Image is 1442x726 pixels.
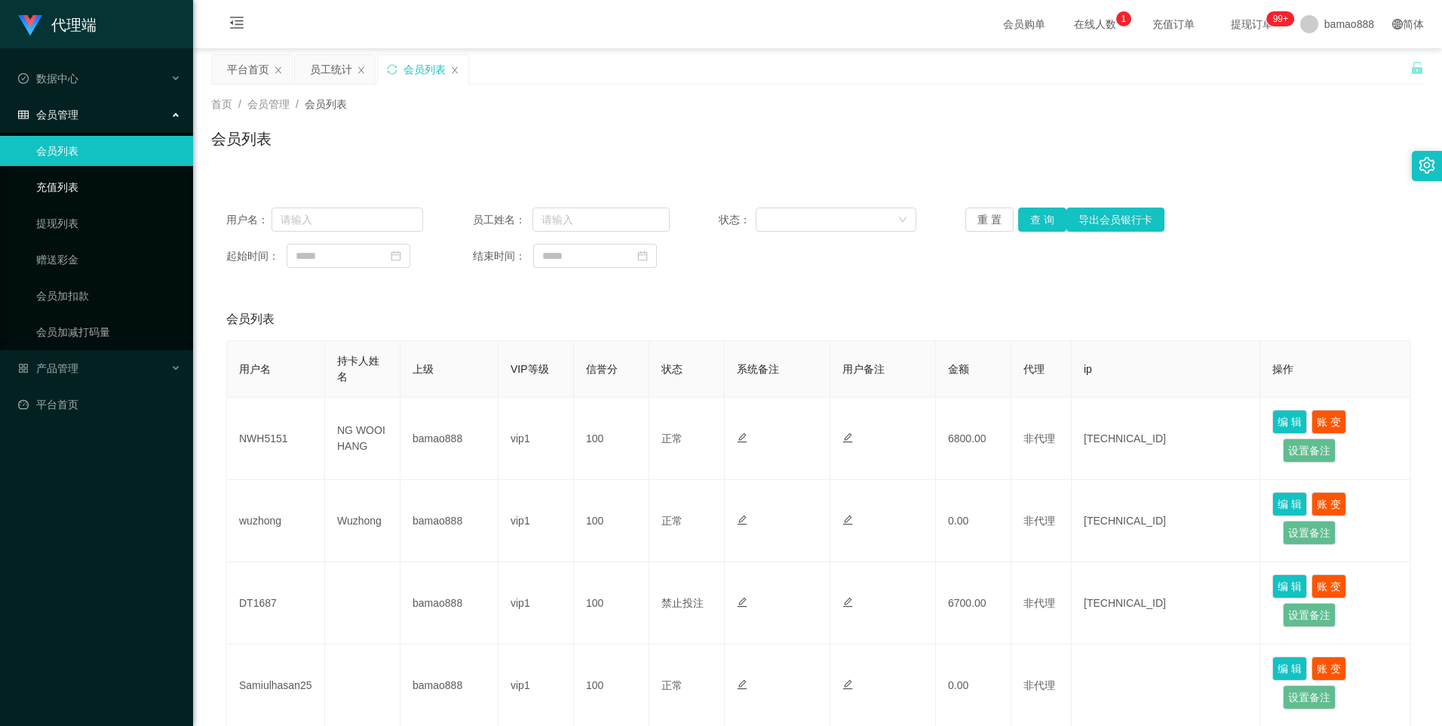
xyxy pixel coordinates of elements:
td: [TECHNICAL_ID] [1072,562,1260,644]
td: wuzhong [227,480,325,562]
span: 正常 [661,679,683,691]
input: 请输入 [272,208,424,232]
i: 图标: edit [737,679,747,690]
a: 赠送彩金 [36,245,181,275]
i: 图标: close [450,66,459,75]
button: 重 置 [965,208,1014,232]
p: 1 [1121,11,1126,26]
span: 员工姓名： [473,212,533,228]
i: 图标: edit [737,515,747,525]
td: DT1687 [227,562,325,644]
td: 6800.00 [936,398,1011,480]
td: 100 [574,480,649,562]
i: 图标: setting [1419,157,1435,174]
span: 用户备注 [842,363,885,375]
td: [TECHNICAL_ID] [1072,480,1260,562]
i: 图标: appstore-o [18,363,29,374]
button: 编 辑 [1272,574,1307,598]
a: 会员加减打码量 [36,317,181,347]
button: 设置备注 [1283,603,1336,627]
span: 状态： [719,212,756,228]
td: vip1 [499,480,574,562]
span: 用户名： [226,212,272,228]
td: vip1 [499,562,574,644]
i: 图标: close [357,66,366,75]
span: 正常 [661,515,683,527]
button: 编 辑 [1272,410,1307,434]
i: 图标: edit [737,597,747,608]
span: 操作 [1272,363,1293,375]
span: 非代理 [1023,432,1055,445]
span: 会员列表 [226,310,275,328]
span: 数据中心 [18,72,78,85]
span: 会员列表 [305,98,347,110]
span: 在线人数 [1066,19,1124,29]
button: 账 变 [1312,574,1346,598]
input: 请输入 [532,208,670,232]
button: 编 辑 [1272,492,1307,516]
i: 图标: unlock [1410,61,1424,75]
span: 非代理 [1023,679,1055,691]
sup: 1217 [1267,11,1294,26]
img: logo.9652507e.png [18,15,42,36]
i: 图标: sync [387,64,397,75]
i: 图标: down [898,215,907,226]
span: 首页 [211,98,232,110]
td: 100 [574,398,649,480]
button: 账 变 [1312,492,1346,516]
span: 提现订单 [1223,19,1281,29]
i: 图标: edit [737,432,747,443]
a: 会员加扣款 [36,281,181,311]
sup: 1 [1116,11,1131,26]
td: 0.00 [936,480,1011,562]
span: 禁止投注 [661,597,704,609]
td: Wuzhong [325,480,400,562]
span: 金额 [948,363,969,375]
td: 6700.00 [936,562,1011,644]
span: 非代理 [1023,515,1055,527]
span: 充值订单 [1145,19,1202,29]
span: 系统备注 [737,363,779,375]
div: 平台首页 [227,55,269,84]
i: 图标: calendar [637,251,648,261]
td: bamao888 [400,562,499,644]
i: 图标: edit [842,515,853,525]
button: 查 询 [1018,208,1066,232]
td: bamao888 [400,398,499,480]
td: [TECHNICAL_ID] [1072,398,1260,480]
span: 产品管理 [18,362,78,374]
span: 结束时间： [473,248,533,264]
td: vip1 [499,398,574,480]
button: 设置备注 [1283,521,1336,545]
span: ip [1084,363,1092,375]
i: 图标: calendar [391,251,401,261]
i: 图标: edit [842,432,853,443]
i: 图标: close [274,66,283,75]
a: 提现列表 [36,208,181,238]
button: 账 变 [1312,657,1346,681]
span: 起始时间： [226,248,287,264]
span: / [238,98,241,110]
span: 会员管理 [247,98,290,110]
button: 账 变 [1312,410,1346,434]
h1: 会员列表 [211,128,272,150]
a: 代理端 [18,18,97,30]
span: 代理 [1023,363,1045,375]
td: 100 [574,562,649,644]
span: 持卡人姓名 [337,355,379,383]
i: 图标: check-circle-o [18,73,29,84]
span: 会员管理 [18,109,78,121]
h1: 代理端 [51,1,97,49]
div: 员工统计 [310,55,352,84]
span: 用户名 [239,363,271,375]
i: 图标: edit [842,597,853,608]
button: 编 辑 [1272,657,1307,681]
i: 图标: menu-fold [211,1,262,49]
span: / [296,98,299,110]
span: VIP等级 [511,363,549,375]
td: bamao888 [400,480,499,562]
span: 状态 [661,363,683,375]
span: 上级 [413,363,434,375]
div: 会员列表 [403,55,446,84]
button: 设置备注 [1283,438,1336,463]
